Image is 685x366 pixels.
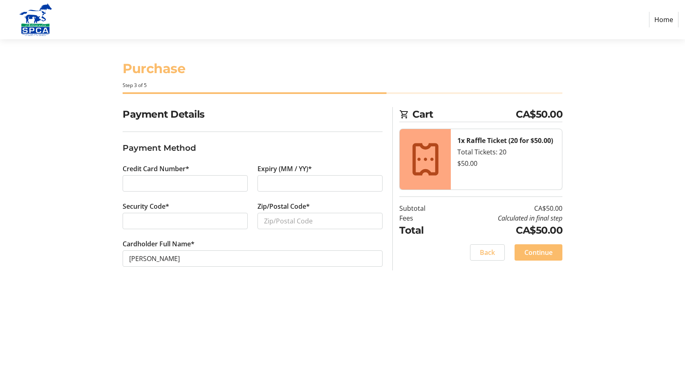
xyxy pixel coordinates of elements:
h3: Payment Method [123,142,383,154]
input: Card Holder Name [123,250,383,267]
span: Continue [524,248,553,257]
label: Expiry (MM / YY)* [257,164,312,174]
label: Security Code* [123,201,169,211]
td: CA$50.00 [446,223,562,238]
button: Continue [515,244,562,261]
td: Fees [399,213,446,223]
strong: 1x Raffle Ticket (20 for $50.00) [457,136,553,145]
button: Back [470,244,505,261]
div: Step 3 of 5 [123,82,562,89]
h1: Purchase [123,59,562,78]
label: Credit Card Number* [123,164,189,174]
input: Zip/Postal Code [257,213,383,229]
img: Alberta SPCA's Logo [7,3,65,36]
iframe: Secure expiration date input frame [264,179,376,188]
a: Home [649,12,678,27]
span: Cart [412,107,516,122]
iframe: Secure CVC input frame [129,216,241,226]
span: CA$50.00 [516,107,562,122]
td: Calculated in final step [446,213,562,223]
h2: Payment Details [123,107,383,122]
div: Total Tickets: 20 [457,147,555,157]
td: Subtotal [399,203,446,213]
label: Zip/Postal Code* [257,201,310,211]
span: Back [480,248,495,257]
td: Total [399,223,446,238]
td: CA$50.00 [446,203,562,213]
div: $50.00 [457,158,555,168]
iframe: Secure card number input frame [129,179,241,188]
label: Cardholder Full Name* [123,239,195,249]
